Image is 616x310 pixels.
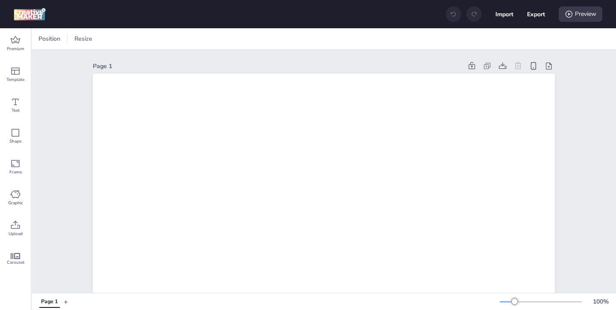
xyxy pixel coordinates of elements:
[35,294,64,309] div: Tabs
[9,169,22,176] span: Frame
[7,45,24,52] span: Premium
[590,297,611,306] div: 100 %
[12,107,20,114] span: Text
[7,259,24,266] span: Carousel
[6,76,24,83] span: Template
[93,62,462,71] div: Page 1
[527,5,545,23] button: Export
[14,8,46,21] img: logo Creative Maker
[64,294,68,309] button: +
[37,34,62,43] span: Position
[41,298,58,306] div: Page 1
[495,5,513,23] button: Import
[559,6,602,22] div: Preview
[73,34,94,43] span: Resize
[8,200,23,206] span: Graphic
[9,230,23,237] span: Upload
[9,138,21,145] span: Shape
